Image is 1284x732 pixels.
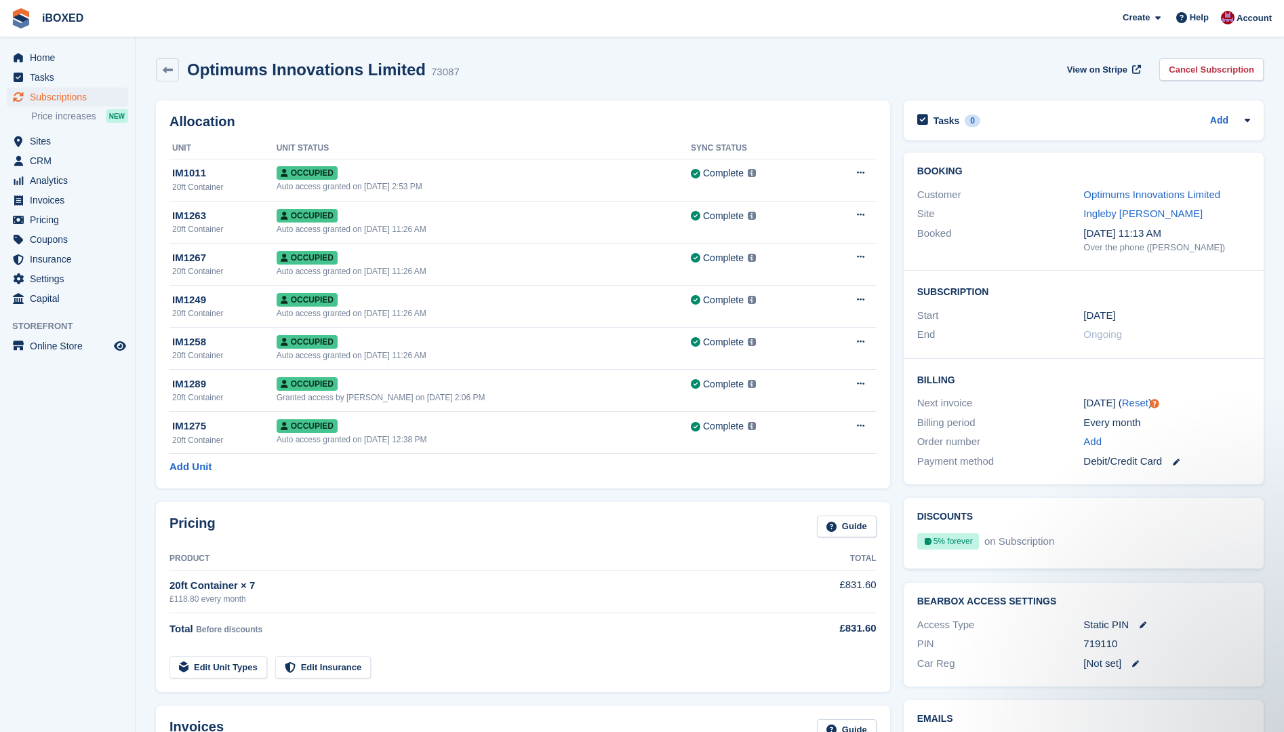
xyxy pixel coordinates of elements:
[7,88,128,107] a: menu
[30,132,111,151] span: Sites
[1190,11,1209,24] span: Help
[169,548,767,570] th: Product
[7,151,128,170] a: menu
[7,132,128,151] a: menu
[748,169,756,177] img: icon-info-grey-7440780725fd019a000dd9b08b2336e03edf1995a4989e88bcd33f0948082b44.svg
[917,372,1250,386] h2: Billing
[31,109,128,123] a: Price increases NEW
[917,596,1250,607] h2: BearBox Access Settings
[917,434,1084,450] div: Order number
[817,516,877,538] a: Guide
[31,110,96,123] span: Price increases
[277,293,338,307] span: Occupied
[748,296,756,304] img: icon-info-grey-7440780725fd019a000dd9b08b2336e03edf1995a4989e88bcd33f0948082b44.svg
[277,419,338,433] span: Occupied
[1083,454,1250,469] div: Debit/Credit Card
[1083,189,1220,200] a: Optimums Innovations Limited
[30,336,111,355] span: Online Store
[748,338,756,346] img: icon-info-grey-7440780725fd019a000dd9b08b2336e03edf1995a4989e88bcd33f0948082b44.svg
[277,138,691,159] th: Unit Status
[275,656,372,678] a: Edit Insurance
[703,293,744,307] div: Complete
[172,377,277,392] div: IM1289
[7,269,128,288] a: menu
[172,307,277,320] div: 20ft Container
[7,210,128,229] a: menu
[196,625,262,634] span: Before discounts
[1083,396,1250,411] div: [DATE] ( )
[30,269,111,288] span: Settings
[172,223,277,235] div: 20ft Container
[277,391,691,404] div: Granted access by [PERSON_NAME] on [DATE] 2:06 PM
[172,434,277,446] div: 20ft Container
[30,230,111,249] span: Coupons
[917,327,1084,343] div: End
[1083,241,1250,254] div: Over the phone ([PERSON_NAME])
[169,459,212,475] a: Add Unit
[917,656,1084,672] div: Car Reg
[172,334,277,350] div: IM1258
[748,422,756,430] img: icon-info-grey-7440780725fd019a000dd9b08b2336e03edf1995a4989e88bcd33f0948082b44.svg
[703,377,744,391] div: Complete
[106,109,128,123] div: NEW
[934,115,960,127] h2: Tasks
[917,533,979,550] div: 5% forever
[30,68,111,87] span: Tasks
[172,166,277,181] div: IM1011
[917,308,1084,324] div: Start
[172,250,277,266] div: IM1267
[767,621,877,636] div: £831.60
[1083,636,1250,652] div: 719110
[172,181,277,193] div: 20ft Container
[748,380,756,388] img: icon-info-grey-7440780725fd019a000dd9b08b2336e03edf1995a4989e88bcd33f0948082b44.svg
[277,265,691,277] div: Auto access granted on [DATE] 11:26 AM
[1210,113,1228,129] a: Add
[7,230,128,249] a: menu
[1221,11,1235,24] img: Amanda Forder
[748,212,756,220] img: icon-info-grey-7440780725fd019a000dd9b08b2336e03edf1995a4989e88bcd33f0948082b44.svg
[1083,208,1203,219] a: Ingleby [PERSON_NAME]
[112,338,128,354] a: Preview store
[703,166,744,180] div: Complete
[172,419,277,434] div: IM1275
[277,223,691,235] div: Auto access granted on [DATE] 11:26 AM
[767,570,877,613] td: £831.60
[703,335,744,349] div: Complete
[30,289,111,308] span: Capital
[169,656,267,678] a: Edit Unit Types
[703,209,744,223] div: Complete
[30,191,111,210] span: Invoices
[277,166,338,180] span: Occupied
[7,48,128,67] a: menu
[30,48,111,67] span: Home
[1083,328,1122,340] span: Ongoing
[1083,617,1250,633] div: Static PIN
[277,349,691,362] div: Auto access granted on [DATE] 11:26 AM
[7,68,128,87] a: menu
[277,377,338,391] span: Occupied
[30,210,111,229] span: Pricing
[917,226,1084,254] div: Booked
[748,254,756,262] img: icon-info-grey-7440780725fd019a000dd9b08b2336e03edf1995a4989e88bcd33f0948082b44.svg
[917,284,1250,298] h2: Subscription
[1122,397,1148,408] a: Reset
[1083,656,1250,672] div: [Not set]
[172,265,277,277] div: 20ft Container
[12,320,135,333] span: Storefront
[30,171,111,190] span: Analytics
[917,636,1084,652] div: PIN
[1067,63,1127,77] span: View on Stripe
[917,454,1084,469] div: Payment method
[7,171,128,190] a: menu
[1083,415,1250,431] div: Every month
[917,714,1250,725] h2: Emails
[169,516,216,538] h2: Pricing
[7,250,128,269] a: menu
[917,617,1084,633] div: Access Type
[7,289,128,308] a: menu
[277,180,691,193] div: Auto access granted on [DATE] 2:53 PM
[30,250,111,269] span: Insurance
[277,209,338,223] span: Occupied
[187,60,426,79] h2: Optimums Innovations Limited
[172,349,277,362] div: 20ft Container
